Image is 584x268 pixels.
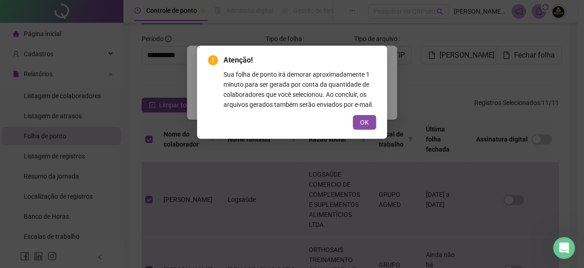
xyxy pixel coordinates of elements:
[223,55,376,66] span: Atenção!
[223,69,376,110] div: Sua folha de ponto irá demorar aproximadamente 1 minuto para ser gerada por conta da quantidade d...
[360,117,369,127] span: OK
[553,237,575,259] iframe: Intercom live chat
[353,115,376,130] button: OK
[208,55,218,65] span: exclamation-circle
